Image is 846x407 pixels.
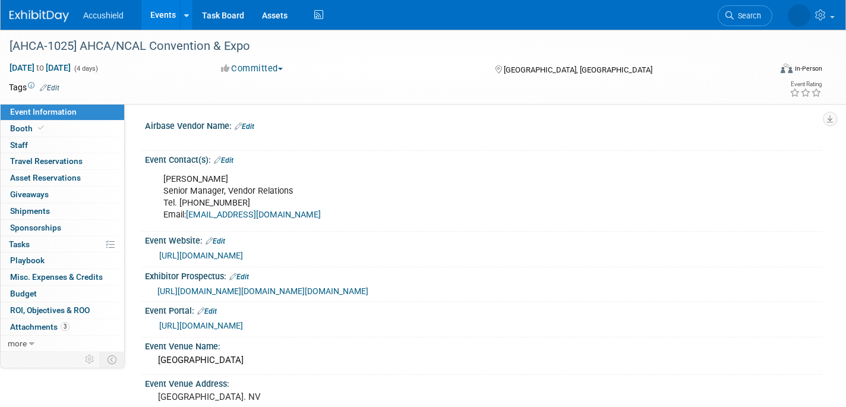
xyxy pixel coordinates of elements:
span: Attachments [10,322,70,332]
div: [PERSON_NAME] Senior Manager, Vendor Relations Tel. [PHONE_NUMBER] Email: [155,168,692,227]
span: [GEOGRAPHIC_DATA], [GEOGRAPHIC_DATA] [504,65,652,74]
a: more [1,336,124,352]
div: [GEOGRAPHIC_DATA] [154,351,813,370]
a: Budget [1,286,124,302]
a: Travel Reservations [1,153,124,169]
td: Tags [9,81,59,93]
span: Accushield [83,11,124,20]
a: Edit [229,273,249,281]
span: Giveaways [10,190,49,199]
span: 3 [61,322,70,331]
span: Travel Reservations [10,156,83,166]
a: [URL][DOMAIN_NAME] [159,321,243,330]
div: In-Person [794,64,822,73]
div: Event Contact(s): [145,151,822,166]
a: Misc. Expenses & Credits [1,269,124,285]
span: Booth [10,124,46,133]
span: Sponsorships [10,223,61,232]
a: Edit [206,237,225,245]
span: Playbook [10,255,45,265]
a: Booth [1,121,124,137]
span: Event Information [10,107,77,116]
div: Airbase Vendor Name: [145,117,822,132]
i: Booth reservation complete [38,125,44,131]
a: Sponsorships [1,220,124,236]
span: Staff [10,140,28,150]
a: Event Information [1,104,124,120]
button: Committed [217,62,288,75]
div: Event Venue Address: [145,375,822,390]
span: to [34,63,46,72]
a: Edit [214,156,233,165]
div: Event Website: [145,232,822,247]
a: [URL][DOMAIN_NAME] [159,251,243,260]
span: Asset Reservations [10,173,81,182]
a: Giveaways [1,187,124,203]
span: more [8,339,27,348]
td: Toggle Event Tabs [100,352,125,367]
span: Budget [10,289,37,298]
a: Shipments [1,203,124,219]
img: Format-Inperson.png [781,64,793,73]
div: Exhibitor Prospectus: [145,267,822,283]
a: Attachments3 [1,319,124,335]
a: ROI, Objectives & ROO [1,302,124,318]
a: Edit [40,84,59,92]
img: Peggy White [788,4,810,27]
a: Search [718,5,772,26]
a: Edit [235,122,254,131]
img: ExhibitDay [10,10,69,22]
span: Shipments [10,206,50,216]
td: Personalize Event Tab Strip [80,352,100,367]
div: Event Portal: [145,302,822,317]
span: Misc. Expenses & Credits [10,272,103,282]
a: Staff [1,137,124,153]
a: [URL][DOMAIN_NAME][DOMAIN_NAME][DOMAIN_NAME] [157,286,368,296]
a: [EMAIL_ADDRESS][DOMAIN_NAME] [186,210,321,220]
span: ROI, Objectives & ROO [10,305,90,315]
pre: [GEOGRAPHIC_DATA]. NV [158,392,414,402]
a: Asset Reservations [1,170,124,186]
a: Edit [197,307,217,315]
span: Tasks [9,239,30,249]
span: [DATE] [DATE] [9,62,71,73]
span: Search [734,11,761,20]
a: Tasks [1,236,124,253]
span: (4 days) [73,65,98,72]
div: Event Venue Name: [145,337,822,352]
a: Playbook [1,253,124,269]
div: Event Format [702,62,822,80]
div: [AHCA-1025] AHCA/NCAL Convention & Expo [5,36,753,57]
div: Event Rating [790,81,822,87]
